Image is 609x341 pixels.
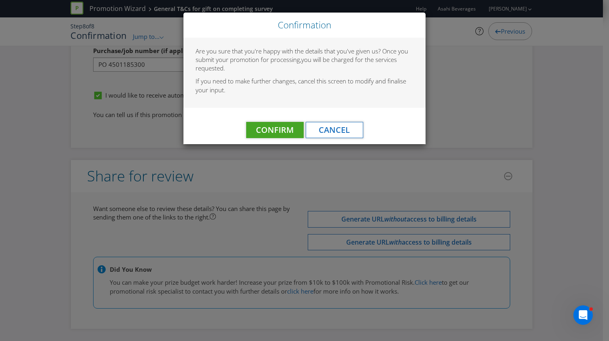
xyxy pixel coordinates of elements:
span: you will be charged for the services requested [196,55,397,72]
button: Cancel [306,122,363,138]
p: If you need to make further changes, cancel this screen to modify and finalise your input. [196,77,413,94]
span: Are you sure that you're happy with the details that you've given us? Once you submit your promot... [196,47,408,64]
span: Cancel [319,124,350,135]
span: . [224,64,225,72]
span: Confirm [256,124,294,135]
button: Confirm [246,122,304,138]
div: Close [183,13,426,38]
iframe: Intercom live chat [573,305,593,325]
span: Confirmation [278,19,331,31]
